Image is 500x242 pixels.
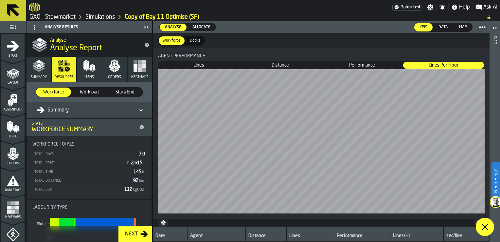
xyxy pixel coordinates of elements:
span: Orders [108,75,121,79]
div: Workforce Summary [32,126,136,133]
h2: Sub Title [50,36,139,43]
a: link-to-/wh/i/1f322264-80fa-4175-88bb-566e6213dfa5 [29,13,76,21]
div: Analyse Results [28,22,142,32]
label: button-toggle-Ask AI [473,3,500,11]
div: StatList-item-Total Distance [32,176,146,185]
span: 2,615 [131,161,144,165]
div: Summary [37,106,69,114]
div: thumb [108,88,143,97]
span: Resources [55,75,74,79]
li: menu Data Stats [1,168,25,194]
div: Total Distance [34,179,131,183]
div: Title [32,142,146,147]
span: Assignment [1,108,25,111]
label: button-switch-multi-Performance [321,61,403,69]
span: Heatmaps [131,75,148,79]
div: title-Analyse Report [27,33,152,57]
span: Allocate [190,24,213,30]
li: menu Heatmaps [1,195,25,221]
label: button-switch-multi-Workload [71,87,107,97]
div: Title [32,205,146,210]
div: Total Time [34,170,131,174]
div: Stats [32,121,136,126]
div: DropdownMenuValue-all-agents-summary [37,106,135,114]
span: Labour by Type [32,205,67,210]
text: Picker [37,222,47,226]
button: button- [158,219,169,227]
span: Analyse Report [50,43,102,53]
div: Next [122,230,140,238]
div: thumb [36,88,71,97]
span: Heatmaps [1,215,25,219]
div: Total CO2 [34,188,122,192]
div: StatList-item-Total Time [32,167,146,176]
a: link-to-/wh/i/1f322264-80fa-4175-88bb-566e6213dfa5 [85,13,115,21]
span: Subscribed [401,5,420,10]
div: thumb [159,36,185,45]
span: Help [459,3,470,11]
button: button-Next [118,226,152,242]
span: 7.0 [139,152,145,156]
div: thumb [240,62,321,69]
div: stat-Workforce Totals [27,136,152,199]
nav: Breadcrumb [29,13,497,21]
div: stat-Agent performance [153,48,490,219]
div: Total Cost [34,161,123,165]
label: button-switch-multi-Docks [185,36,205,46]
span: Ask AI [483,3,497,11]
div: thumb [158,62,239,69]
li: menu Start [1,34,25,60]
div: StatList-item-Total Days [32,150,146,158]
label: button-toggle-Toggle Full Menu [1,23,25,32]
span: Layout [1,81,25,85]
label: button-switch-multi-Workforce [158,36,185,46]
div: Performance [337,233,387,240]
label: button-toggle-Close me [142,23,151,31]
li: menu Assignment [1,88,25,114]
span: km [139,179,144,183]
span: Docks [187,38,203,44]
div: thumb [72,88,107,97]
li: menu Items [1,114,25,141]
a: link-to-/wh/i/1f322264-80fa-4175-88bb-566e6213dfa5/settings/billing [392,4,421,11]
label: button-switch-multi-Start/End [107,87,143,97]
div: Menu Subscription [392,4,421,11]
a: link-to-/wh/i/1f322264-80fa-4175-88bb-566e6213dfa5/simulations/05a6f875-08bc-4430-b423-3d9228ea8767 [125,13,199,21]
span: Data Stats [1,189,25,192]
div: Date [155,233,185,240]
span: Summary [31,75,47,79]
div: thumb [187,24,216,31]
div: thumb [186,36,204,45]
label: button-switch-multi-Workforce [36,87,71,97]
span: £ [127,161,129,166]
span: Lines [159,62,239,69]
span: 145 [134,170,145,174]
span: Performance [322,62,402,69]
label: button-switch-multi-Analyse [159,23,187,31]
label: button-toggle-Notifications [437,4,448,10]
label: button-toggle-Settings [424,4,436,10]
a: logo-header [29,1,40,13]
label: button-switch-multi-Allocate [187,23,216,31]
span: h [142,170,144,174]
span: Start [1,54,25,58]
div: thumb [160,24,187,31]
span: Analyse [162,24,184,30]
span: 92 [133,178,145,183]
div: DropdownMenuValue-all-agents-summary [32,105,147,115]
span: Workforce [160,38,183,44]
li: menu Layout [1,61,25,87]
label: Need Help? [492,163,499,199]
div: Distance [248,233,284,240]
span: kgCO2 [133,188,144,192]
span: Orders [1,162,25,165]
span: Items [1,135,25,138]
span: Items [84,75,94,79]
div: Total Days [34,152,136,156]
iframe: Chat Widget [353,10,500,242]
label: button-toggle-Help [449,3,473,11]
span: Agent performance [158,53,205,59]
span: Workload [74,89,104,95]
